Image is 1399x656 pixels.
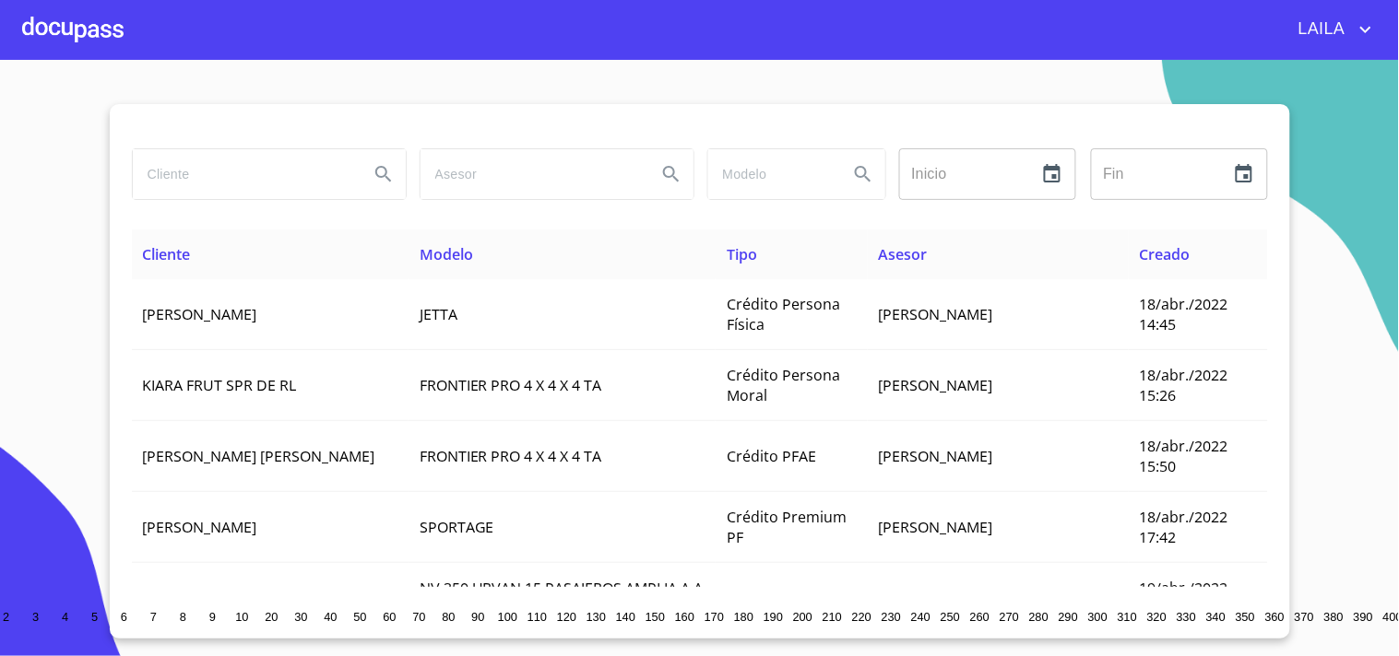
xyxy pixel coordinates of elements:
span: Crédito PFAE [727,446,816,466]
button: 5 [80,602,110,631]
button: 180 [729,602,759,631]
span: NV 350 URVAN 15 PASAJEROS AMPLIA A A PAQ SEG T M [420,578,704,618]
span: 30 [294,610,307,624]
span: 320 [1147,610,1167,624]
button: 380 [1320,602,1349,631]
input: search [133,149,354,199]
button: 280 [1025,602,1054,631]
span: 120 [557,610,576,624]
span: 70 [412,610,425,624]
span: Crédito Premium PF [727,507,847,547]
button: 40 [316,602,346,631]
button: Search [841,152,885,196]
button: 140 [611,602,641,631]
span: 140 [616,610,635,624]
button: 240 [907,602,936,631]
button: Search [362,152,406,196]
span: LAILA [1285,15,1355,44]
span: 7 [150,610,157,624]
span: 3 [32,610,39,624]
button: 260 [966,602,995,631]
span: [PERSON_NAME] [PERSON_NAME] [143,446,375,466]
button: 320 [1143,602,1172,631]
span: 18/abr./2022 14:45 [1140,294,1228,334]
span: 300 [1088,610,1108,624]
button: 8 [169,602,198,631]
span: Asesor [879,244,928,264]
span: 8 [180,610,186,624]
span: 18/abr./2022 17:42 [1140,507,1228,547]
button: 90 [464,602,493,631]
button: 120 [552,602,582,631]
span: 18/abr./2022 15:26 [1140,365,1228,405]
span: Tipo [727,244,757,264]
button: 10 [228,602,257,631]
span: Crédito Persona Física [727,294,840,334]
button: 390 [1349,602,1379,631]
button: 9 [198,602,228,631]
span: 240 [911,610,931,624]
span: 340 [1206,610,1226,624]
button: 170 [700,602,729,631]
button: 330 [1172,602,1202,631]
button: 70 [405,602,434,631]
button: 250 [936,602,966,631]
button: 30 [287,602,316,631]
span: 220 [852,610,871,624]
span: 5 [91,610,98,624]
span: [PERSON_NAME] [879,517,993,537]
span: 18/abr./2022 15:50 [1140,436,1228,476]
span: 200 [793,610,812,624]
span: JETTA [420,304,457,324]
span: 10 [235,610,248,624]
span: 4 [62,610,68,624]
button: 7 [139,602,169,631]
button: Search [649,152,694,196]
span: 380 [1324,610,1344,624]
span: 250 [941,610,960,624]
span: [PERSON_NAME] [879,446,993,466]
span: 80 [442,610,455,624]
button: 220 [848,602,877,631]
span: 60 [383,610,396,624]
span: Cliente [143,244,191,264]
span: 90 [471,610,484,624]
span: 370 [1295,610,1314,624]
span: 19/abr./2022 13:20 [1140,578,1228,618]
span: 330 [1177,610,1196,624]
button: 190 [759,602,788,631]
span: [PERSON_NAME] [879,375,993,395]
button: 160 [670,602,700,631]
span: 100 [498,610,517,624]
span: 130 [587,610,606,624]
span: 350 [1236,610,1255,624]
span: 210 [823,610,842,624]
span: 150 [646,610,665,624]
span: 110 [528,610,547,624]
span: 160 [675,610,694,624]
button: 270 [995,602,1025,631]
span: FRONTIER PRO 4 X 4 X 4 TA [420,446,602,466]
span: 360 [1265,610,1285,624]
span: 170 [705,610,724,624]
span: KIARA FRUT SPR DE RL [143,375,297,395]
button: 340 [1202,602,1231,631]
button: 370 [1290,602,1320,631]
span: 180 [734,610,753,624]
span: 280 [1029,610,1049,624]
span: 50 [353,610,366,624]
span: 230 [882,610,901,624]
span: 6 [121,610,127,624]
button: 80 [434,602,464,631]
span: 290 [1059,610,1078,624]
span: Creado [1140,244,1191,264]
button: 6 [110,602,139,631]
button: 60 [375,602,405,631]
span: 2 [3,610,9,624]
span: 260 [970,610,990,624]
button: 230 [877,602,907,631]
button: 290 [1054,602,1084,631]
button: 20 [257,602,287,631]
span: [PERSON_NAME] [143,517,257,537]
button: 130 [582,602,611,631]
